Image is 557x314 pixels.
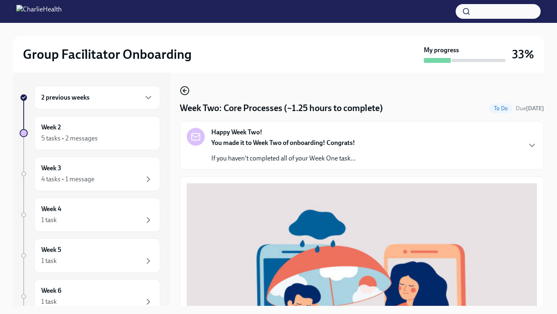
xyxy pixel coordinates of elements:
a: Week 41 task [20,198,160,232]
span: Due [516,105,544,112]
a: Week 61 task [20,279,160,314]
div: 5 tasks • 2 messages [41,134,98,143]
h6: Week 6 [41,286,61,295]
a: Week 25 tasks • 2 messages [20,116,160,150]
div: 1 task [41,216,57,225]
h6: Week 5 [41,245,61,254]
strong: [DATE] [526,105,544,112]
a: Week 51 task [20,238,160,273]
p: If you haven't completed all of your Week One task... [211,154,356,163]
strong: My progress [424,46,459,55]
h6: Week 2 [41,123,61,132]
h6: 2 previous weeks [41,93,89,102]
span: September 29th, 2025 10:00 [516,105,544,112]
strong: You made it to Week Two of onboarding! Congrats! [211,139,355,147]
div: 4 tasks • 1 message [41,175,94,184]
h2: Group Facilitator Onboarding [23,46,192,62]
h3: 33% [512,47,534,62]
strong: Happy Week Two! [211,128,262,137]
h6: Week 3 [41,164,61,173]
h4: Week Two: Core Processes (~1.25 hours to complete) [180,102,383,114]
div: 1 task [41,256,57,265]
span: To Do [489,105,512,111]
div: 2 previous weeks [34,86,160,109]
h6: Week 4 [41,205,61,214]
a: Week 34 tasks • 1 message [20,157,160,191]
img: CharlieHealth [16,5,62,18]
div: 1 task [41,297,57,306]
